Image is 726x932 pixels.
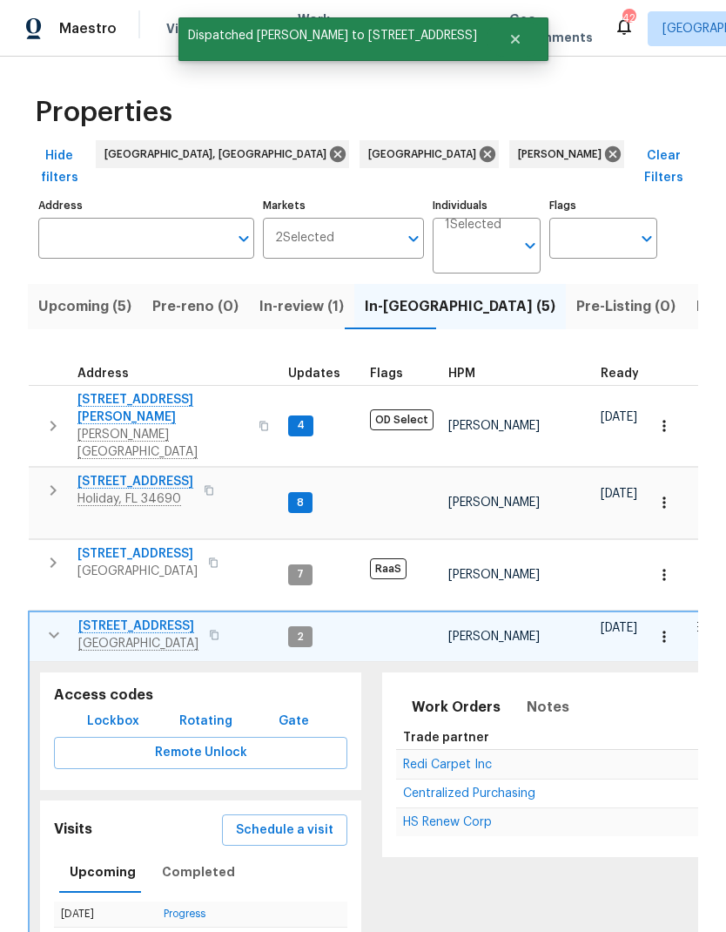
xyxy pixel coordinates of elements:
[68,742,333,764] span: Remote Unlock
[272,711,314,733] span: Gate
[38,294,131,319] span: Upcoming (5)
[54,902,157,928] td: [DATE]
[403,816,492,828] span: HS Renew Corp
[54,737,347,769] button: Remote Unlock
[601,368,655,380] div: Earliest renovation start date (first business day after COE or Checkout)
[635,226,659,251] button: Open
[298,10,342,47] span: Work Orders
[549,200,657,211] label: Flags
[518,233,542,258] button: Open
[164,908,205,919] a: Progress
[162,861,235,883] span: Completed
[54,686,347,705] h5: Access codes
[403,817,492,827] a: HS Renew Corp
[636,145,691,188] span: Clear Filters
[222,814,347,847] button: Schedule a visit
[35,91,172,133] span: Properties
[509,140,624,168] div: [PERSON_NAME]
[263,200,425,211] label: Markets
[77,368,129,380] span: Address
[28,140,91,193] button: Hide filters
[152,294,239,319] span: Pre-reno (0)
[172,706,239,738] button: Rotating
[54,821,92,839] h5: Visits
[518,146,608,162] span: [PERSON_NAME]
[403,759,492,771] span: Redi Carpet Inc
[601,488,637,500] span: [DATE]
[87,711,139,733] span: Lockbox
[412,695,501,719] span: Work Orders
[433,200,541,211] label: Individuals
[80,706,146,738] button: Lockbox
[403,788,535,799] a: Centralized Purchasing
[448,496,540,509] span: [PERSON_NAME]
[365,294,555,319] span: In-[GEOGRAPHIC_DATA] (5)
[275,231,334,246] span: 2 Selected
[601,622,637,634] span: [DATE]
[236,820,333,841] span: Schedule a visit
[368,146,483,162] span: [GEOGRAPHIC_DATA]
[509,10,593,47] span: Geo Assignments
[178,17,487,55] span: Dispatched [PERSON_NAME] to [STREET_ADDRESS]
[77,563,198,580] span: [GEOGRAPHIC_DATA]
[259,294,344,319] span: In-review (1)
[96,140,349,168] div: [GEOGRAPHIC_DATA], [GEOGRAPHIC_DATA]
[77,545,198,563] span: [STREET_ADDRESS]
[403,760,492,770] a: Redi Carpet Inc
[403,732,489,744] span: Trade partner
[179,711,232,733] span: Rotating
[266,706,321,738] button: Gate
[360,140,499,168] div: [GEOGRAPHIC_DATA]
[487,22,544,57] button: Close
[448,569,540,581] span: [PERSON_NAME]
[448,631,540,643] span: [PERSON_NAME]
[601,368,639,380] span: Ready
[629,140,698,193] button: Clear Filters
[527,695,569,719] span: Notes
[445,218,501,233] span: 1 Selected
[166,20,202,38] span: Visits
[401,226,426,251] button: Open
[35,145,84,188] span: Hide filters
[403,787,535,800] span: Centralized Purchasing
[104,146,333,162] span: [GEOGRAPHIC_DATA], [GEOGRAPHIC_DATA]
[38,200,254,211] label: Address
[59,18,117,39] span: Maestro
[448,420,540,432] span: [PERSON_NAME]
[622,10,635,26] div: 42
[576,294,676,319] span: Pre-Listing (0)
[601,411,637,423] span: [DATE]
[232,226,256,251] button: Open
[290,630,311,645] span: 2
[70,861,136,883] span: Upcoming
